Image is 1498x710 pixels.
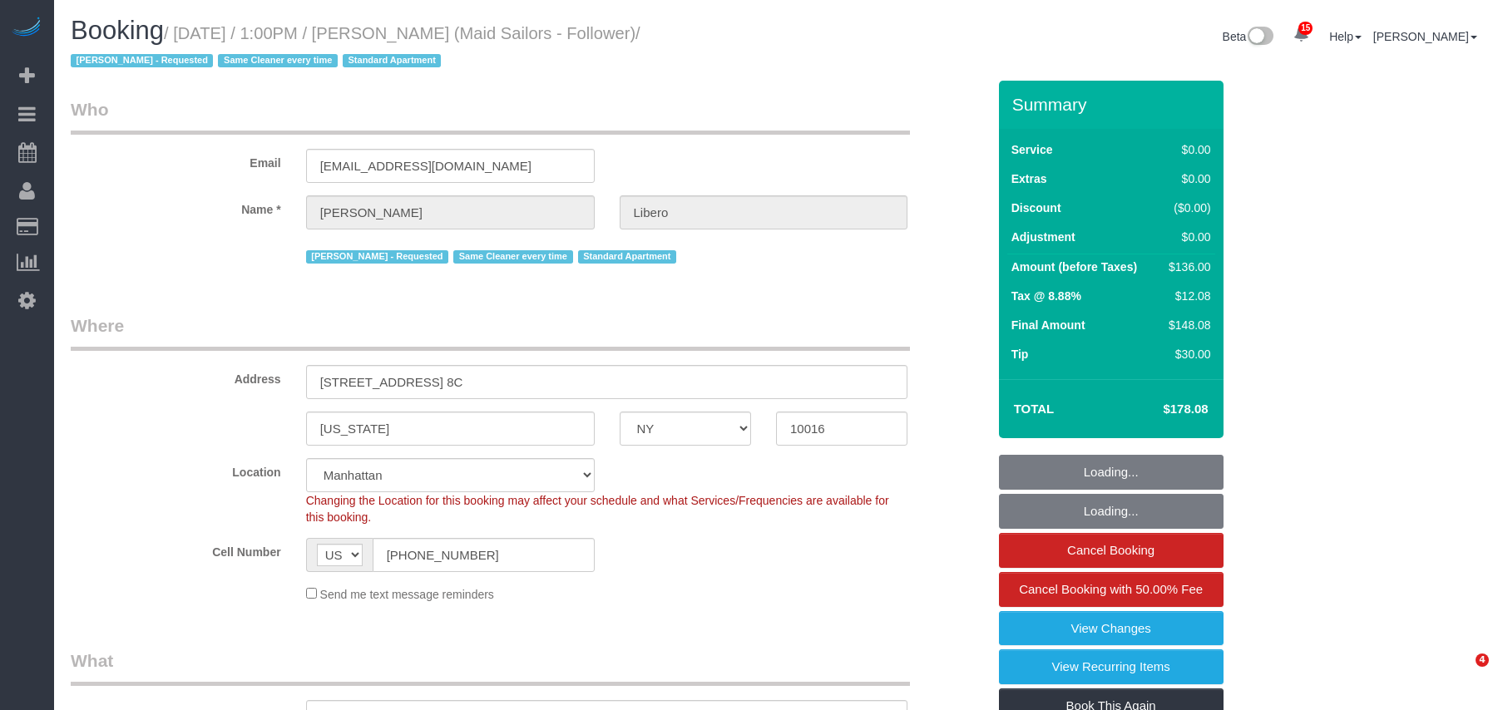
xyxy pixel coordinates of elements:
[1011,346,1029,362] label: Tip
[1113,402,1208,417] h4: $178.08
[71,16,164,45] span: Booking
[999,572,1224,607] a: Cancel Booking with 50.00% Fee
[1285,17,1318,53] a: 15
[776,412,907,446] input: Zip Code
[1476,653,1489,667] span: 4
[306,250,448,264] span: [PERSON_NAME] - Requested
[71,54,213,67] span: [PERSON_NAME] - Requested
[1011,229,1075,245] label: Adjustment
[1441,653,1481,693] iframe: Intercom live chat
[1162,317,1210,333] div: $148.08
[58,458,294,481] label: Location
[1019,582,1203,596] span: Cancel Booking with 50.00% Fee
[306,149,595,183] input: Email
[1011,288,1081,304] label: Tax @ 8.88%
[1298,22,1313,35] span: 15
[10,17,43,40] img: Automaid Logo
[71,24,640,71] small: / [DATE] / 1:00PM / [PERSON_NAME] (Maid Sailors - Follower)
[58,195,294,218] label: Name *
[1012,95,1215,114] h3: Summary
[58,149,294,171] label: Email
[1162,170,1210,187] div: $0.00
[71,24,640,71] span: /
[1329,30,1362,43] a: Help
[620,195,908,229] input: Last Name
[453,250,572,264] span: Same Cleaner every time
[1011,170,1047,187] label: Extras
[1011,141,1053,158] label: Service
[999,611,1224,646] a: View Changes
[1011,259,1137,275] label: Amount (before Taxes)
[306,494,889,524] span: Changing the Location for this booking may affect your schedule and what Services/Frequencies are...
[578,250,677,264] span: Standard Apartment
[1162,141,1210,158] div: $0.00
[1162,346,1210,362] div: $30.00
[1373,30,1477,43] a: [PERSON_NAME]
[1011,317,1085,333] label: Final Amount
[1162,229,1210,245] div: $0.00
[1162,288,1210,304] div: $12.08
[306,195,595,229] input: First Name
[1223,30,1274,43] a: Beta
[58,365,294,387] label: Address
[306,412,595,446] input: City
[1014,402,1055,416] strong: Total
[1246,27,1273,48] img: New interface
[71,313,910,351] legend: Where
[1162,259,1210,275] div: $136.00
[58,538,294,560] label: Cell Number
[1162,200,1210,216] div: ($0.00)
[343,54,442,67] span: Standard Apartment
[218,54,337,67] span: Same Cleaner every time
[320,588,494,601] span: Send me text message reminders
[1011,200,1061,216] label: Discount
[999,533,1224,568] a: Cancel Booking
[71,97,910,135] legend: Who
[71,648,910,686] legend: What
[999,649,1224,684] a: View Recurring Items
[373,538,595,572] input: Cell Number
